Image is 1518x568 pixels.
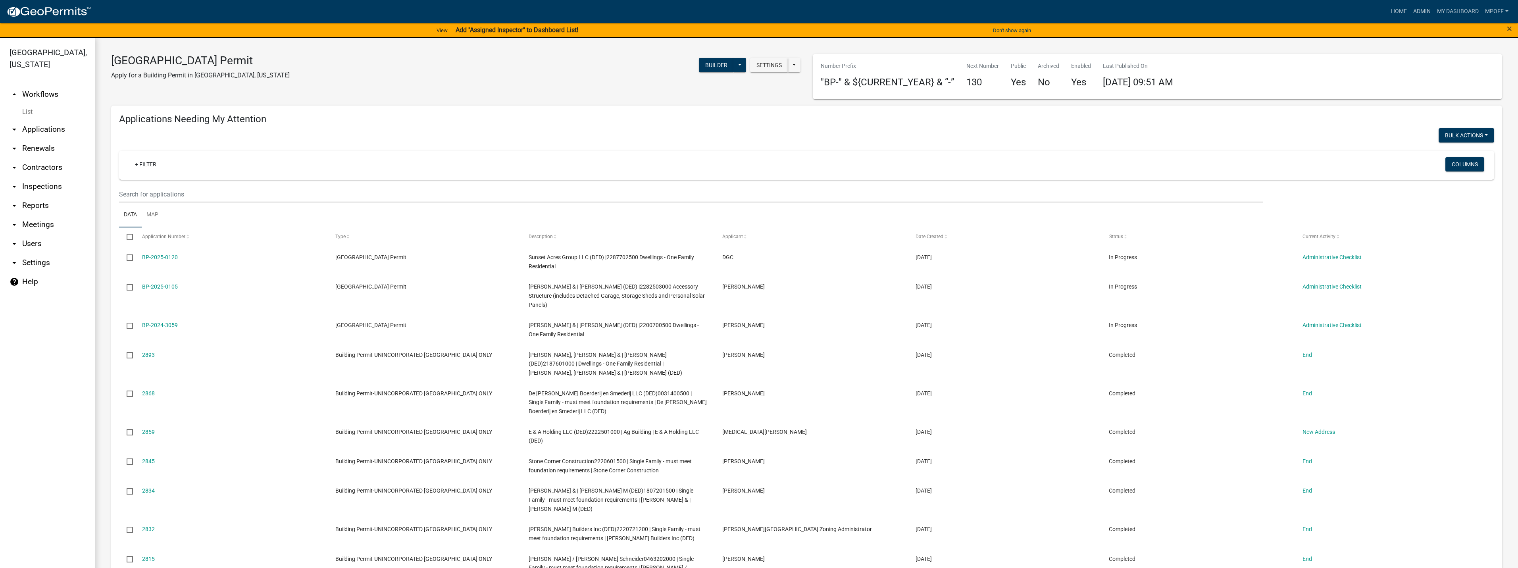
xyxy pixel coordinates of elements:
[1303,390,1312,397] a: End
[335,526,492,532] span: Building Permit-UNINCORPORATED MARION COUNTY ONLY
[529,487,693,512] span: Burk, Aron T & | Burk, MaKenzie M (DED)1807201500 | Single Family - must meet foundation requirem...
[1109,458,1135,464] span: Completed
[10,258,19,268] i: arrow_drop_down
[529,458,692,474] span: Stone Corner Construction2220601500 | Single Family - must meet foundation requirements | Stone C...
[1011,62,1026,70] p: Public
[111,71,290,80] p: Apply for a Building Permit in [GEOGRAPHIC_DATA], [US_STATE]
[722,322,765,328] span: Christine
[328,227,521,246] datatable-header-cell: Type
[111,54,290,67] h3: [GEOGRAPHIC_DATA] Permit
[1038,62,1059,70] p: Archived
[10,201,19,210] i: arrow_drop_down
[722,526,872,532] span: Melissa Poffenbarger- Marion County Zoning Administrator
[1303,352,1312,358] a: End
[1303,429,1335,435] a: New Address
[10,239,19,248] i: arrow_drop_down
[1071,62,1091,70] p: Enabled
[1303,322,1362,328] a: Administrative Checklist
[10,182,19,191] i: arrow_drop_down
[1445,157,1484,171] button: Columns
[821,77,954,88] h4: "BP-" & ${CURRENT_YEAR} & “-”
[1434,4,1482,19] a: My Dashboard
[916,487,932,494] span: 08/23/2023
[142,390,155,397] a: 2868
[335,322,406,328] span: Marion County Building Permit
[529,234,553,239] span: Description
[916,390,932,397] span: 11/21/2023
[1388,4,1410,19] a: Home
[1303,458,1312,464] a: End
[142,254,178,260] a: BP-2025-0120
[142,556,155,562] a: 2815
[1038,77,1059,88] h4: No
[142,283,178,290] a: BP-2025-0105
[1303,283,1362,290] a: Administrative Checklist
[722,429,807,435] span: Errin Brian Keltner
[529,526,700,541] span: Mike Sereg Builders Inc (DED)2220721200 | Single Family - must meet foundation requirements | Mik...
[134,227,327,246] datatable-header-cell: Application Number
[916,283,932,290] span: 07/15/2025
[916,429,932,435] span: 10/24/2023
[1507,23,1512,34] span: ×
[119,202,142,228] a: Data
[1303,526,1312,532] a: End
[10,125,19,134] i: arrow_drop_down
[335,487,492,494] span: Building Permit-UNINCORPORATED MARION COUNTY ONLY
[1303,254,1362,260] a: Administrative Checklist
[916,352,932,358] span: 02/12/2024
[1101,227,1295,246] datatable-header-cell: Status
[1439,128,1494,142] button: Bulk Actions
[908,227,1101,246] datatable-header-cell: Date Created
[142,487,155,494] a: 2834
[916,556,932,562] span: 08/02/2023
[1303,487,1312,494] a: End
[335,352,492,358] span: Building Permit-UNINCORPORATED MARION COUNTY ONLY
[1109,283,1137,290] span: In Progress
[335,390,492,397] span: Building Permit-UNINCORPORATED MARION COUNTY ONLY
[433,24,451,37] a: View
[1103,62,1173,70] p: Last Published On
[916,254,932,260] span: 08/05/2025
[916,458,932,464] span: 09/16/2023
[722,283,765,290] span: Matt Van Weelden
[1410,4,1434,19] a: Admin
[1295,227,1488,246] datatable-header-cell: Current Activity
[1109,390,1135,397] span: Completed
[715,227,908,246] datatable-header-cell: Applicant
[335,458,492,464] span: Building Permit-UNINCORPORATED MARION COUNTY ONLY
[10,90,19,99] i: arrow_drop_up
[750,58,788,72] button: Settings
[142,202,163,228] a: Map
[722,352,765,358] span: DAN
[529,429,699,444] span: E & A Holding LLC (DED)2222501000 | Ag Building | E & A Holding LLC (DED)
[722,390,765,397] span: Jennifer Van Kooten
[1507,24,1512,33] button: Close
[1482,4,1512,19] a: mpoff
[10,163,19,172] i: arrow_drop_down
[1109,234,1123,239] span: Status
[1303,556,1312,562] a: End
[722,487,765,494] span: Jason
[335,556,492,562] span: Building Permit-UNINCORPORATED MARION COUNTY ONLY
[1109,429,1135,435] span: Completed
[722,234,743,239] span: Applicant
[10,277,19,287] i: help
[990,24,1034,37] button: Don't show again
[529,283,705,308] span: Van Weelden, Matthew S & | Van Weelden, Teresa L (DED) |2282503000 Accessory Structure (includes ...
[142,429,155,435] a: 2859
[119,114,1494,125] h4: Applications Needing My Attention
[335,429,492,435] span: Building Permit-UNINCORPORATED MARION COUNTY ONLY
[456,26,578,34] strong: Add "Assigned Inspector" to Dashboard List!
[1109,556,1135,562] span: Completed
[142,526,155,532] a: 2832
[722,254,733,260] span: DGC
[529,254,694,270] span: Sunset Acres Group LLC (DED) |2287702500 Dwellings - One Family Residential
[10,220,19,229] i: arrow_drop_down
[1109,254,1137,260] span: In Progress
[1011,77,1026,88] h4: Yes
[966,62,999,70] p: Next Number
[335,234,346,239] span: Type
[966,77,999,88] h4: 130
[529,322,699,337] span: Clark, Howard F & | Clark, Christine L (DED) |2200700500 Dwellings - One Family Residential
[529,390,707,415] span: De K J Van Kooten Boerderij en Smederij LLC (DED)0031400500 | Single Family - must meet foundatio...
